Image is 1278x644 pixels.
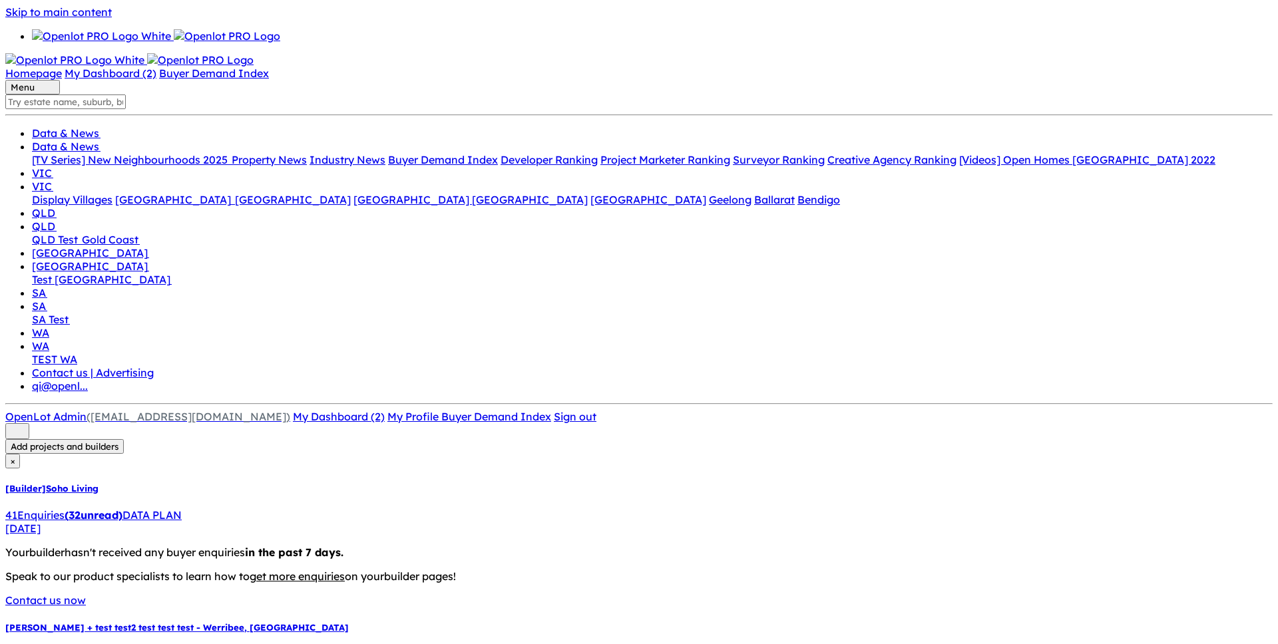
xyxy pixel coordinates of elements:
[32,246,149,259] a: [GEOGRAPHIC_DATA]
[501,153,598,166] a: Developer Ranking
[5,53,144,67] img: Openlot PRO Logo White
[122,508,182,522] span: DATA PLAN
[11,82,35,92] span: Menu
[797,193,840,206] a: Bendigo
[5,80,60,94] button: Toggle navigation
[5,593,86,607] a: Contact us now
[959,153,1215,166] a: [Videos] Open Homes [GEOGRAPHIC_DATA] 2022
[32,366,154,379] a: Contact us | Advertising
[754,193,795,206] a: Ballarat
[5,569,1273,583] p: Speak to our product specialists to learn how to on your builder pages !
[5,483,1273,494] h5: [Builder] Soho Living
[11,456,15,466] span: ×
[709,193,751,206] a: Geelong
[159,67,269,80] a: Buyer Demand Index
[5,439,124,454] button: Add projects and builders
[5,483,1273,535] a: [Builder]Soho Living41Enquiries(32unread)DATA PLAN[DATE]
[87,410,290,423] span: ([EMAIL_ADDRESS][DOMAIN_NAME])
[11,425,24,435] img: sort.svg
[554,410,596,423] a: Sign out
[387,410,439,423] span: My Profile
[388,153,498,166] a: Buyer Demand Index
[250,569,345,583] u: get more enquiries
[32,233,82,246] a: QLD Test
[5,410,290,423] a: OpenLot Admin([EMAIL_ADDRESS][DOMAIN_NAME])
[115,193,235,206] a: [GEOGRAPHIC_DATA]
[32,153,232,166] a: [TV Series] New Neighbourhoods 2025
[82,233,140,246] a: Gold Coast
[5,522,41,535] span: [DATE]
[32,379,88,393] a: qi@openl...
[5,546,1273,559] p: Your builder hasn't received any buyer enquiries
[32,259,149,273] a: [GEOGRAPHIC_DATA]
[232,153,307,166] a: Property News
[733,153,825,166] a: Surveyor Ranking
[441,410,551,423] a: Buyer Demand Index
[827,153,957,166] a: Creative Agency Ranking
[235,193,351,206] a: [GEOGRAPHIC_DATA]
[5,94,126,109] input: Try estate name, suburb, builder or developer
[5,67,62,80] a: Homepage
[32,166,53,180] a: VIC
[65,508,122,522] strong: ( unread)
[65,67,156,80] a: My Dashboard (2)
[5,622,1273,633] h5: [PERSON_NAME] + test test2 test test test - Werribee , [GEOGRAPHIC_DATA]
[69,508,81,522] span: 32
[147,53,254,67] img: Openlot PRO Logo
[5,5,112,19] a: Skip to main content
[32,126,101,140] a: Data & News
[245,546,343,559] b: in the past 7 days.
[5,454,20,468] button: Close
[353,193,588,206] a: [GEOGRAPHIC_DATA] [GEOGRAPHIC_DATA]
[310,153,385,166] a: Industry News
[32,339,49,353] a: WA
[5,508,1273,522] div: 41 Enquir ies
[32,140,101,153] a: Data & News
[32,326,49,339] a: WA
[600,153,730,166] a: Project Marketer Ranking
[32,353,77,366] a: TEST WA
[32,313,70,326] a: SA Test
[590,193,706,206] a: [GEOGRAPHIC_DATA]
[32,286,47,299] a: SA
[32,206,57,220] a: QLD
[293,410,385,423] a: My Dashboard (2)
[32,29,171,43] img: Openlot PRO Logo White
[174,29,280,43] img: Openlot PRO Logo
[32,273,172,286] a: Test [GEOGRAPHIC_DATA]
[32,180,53,193] a: VIC
[32,220,57,233] a: QLD
[387,410,441,423] a: My Profile
[32,193,112,206] a: Display Villages
[32,299,47,313] a: SA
